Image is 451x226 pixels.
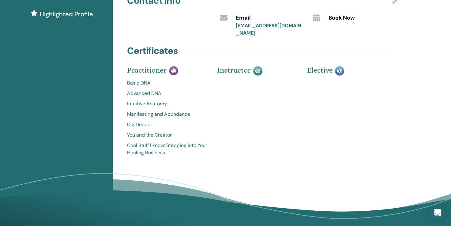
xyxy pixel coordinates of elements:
[127,79,208,87] a: Basic DNA
[127,100,208,107] a: Intuitive Anatomy
[329,14,355,22] span: Book Now
[40,9,93,19] span: Highlighted Profile
[235,22,301,36] a: [EMAIL_ADDRESS][DOMAIN_NAME]
[127,142,208,156] a: Cool Stuff I know: Stepping into Your Healing Business
[307,66,333,74] span: Elective
[127,90,208,97] a: Advanced DNA
[127,121,208,128] a: Dig Deeper
[127,45,178,56] h4: Certificates
[127,111,208,118] a: Manifesting and Abundance
[127,66,167,74] span: Practitioner
[430,205,445,220] div: Open Intercom Messenger
[235,14,250,22] span: Email
[127,131,208,139] a: You and the Creator
[217,66,251,74] span: Instructor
